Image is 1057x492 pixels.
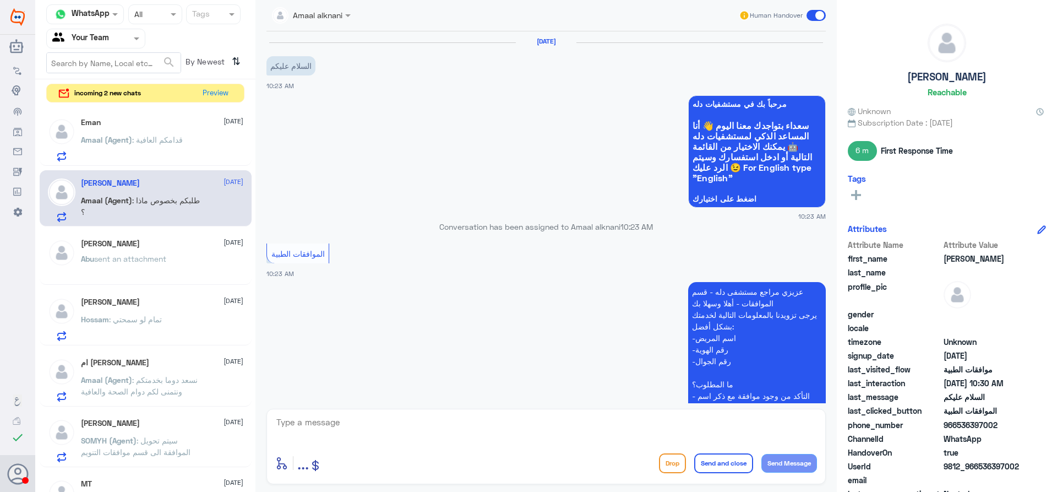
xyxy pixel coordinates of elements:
span: email [848,474,941,486]
span: 10:23 AM [798,212,826,221]
button: ... [297,451,309,475]
span: gender [848,309,941,320]
button: Send Message [761,454,817,473]
span: Unknown [848,105,891,117]
p: Conversation has been assigned to Amaal alknani [266,221,826,233]
span: First Response Time [881,145,953,156]
span: [DATE] [224,116,243,126]
span: incoming 2 new chats [74,88,141,98]
span: Amaal (Agent) [81,375,132,385]
span: Human Handover [750,10,803,20]
span: last_clicked_button [848,405,941,417]
span: By Newest [181,52,227,74]
h5: MT [81,479,92,489]
span: SOMYH (Agent) [81,436,137,445]
span: last_visited_flow [848,364,941,375]
span: الموافقات الطبية [271,249,325,258]
span: : تمام لو سمحتي [109,315,162,324]
span: HandoverOn [848,447,941,458]
span: locale [848,322,941,334]
span: 966536397002 [944,419,1023,431]
span: signup_date [848,350,941,361]
img: Widebot Logo [10,8,25,26]
h5: ام محمد [81,358,149,367]
span: last_interaction [848,377,941,389]
h6: [DATE] [516,37,576,45]
span: موافقات الطبية [944,364,1023,375]
span: Attribute Value [944,239,1023,251]
span: ... [297,453,309,473]
i: ⇅ [232,52,241,71]
input: Search by Name, Local etc… [47,53,181,73]
span: 2025-09-08T07:30:35.8509179Z [944,377,1023,389]
button: Avatar [7,463,28,484]
span: UserId [848,461,941,472]
span: : طلبكم بخصوص ماذا ؟ [81,196,200,217]
span: null [944,322,1023,334]
h5: Eman [81,118,101,127]
span: Unknown [944,336,1023,348]
span: السلام عليكم [944,391,1023,403]
span: [DATE] [224,478,243,488]
span: last_name [848,267,941,278]
span: [DATE] [224,177,243,187]
span: timezone [848,336,941,348]
button: Preview [198,84,233,102]
img: whatsapp.png [52,6,69,23]
img: defaultAdmin.png [48,239,75,267]
img: defaultAdmin.png [48,179,75,206]
h5: Salman [81,179,140,188]
span: Abu [81,254,94,263]
img: defaultAdmin.png [48,419,75,446]
img: defaultAdmin.png [48,298,75,325]
h6: Attributes [848,224,887,234]
h5: Abu Dana [81,239,140,248]
p: 8/9/2025, 10:23 AM [266,56,315,75]
span: last_message [848,391,941,403]
span: sent an attachment [94,254,166,263]
img: defaultAdmin.png [48,358,75,386]
h6: Reachable [928,87,967,97]
span: first_name [848,253,941,264]
span: true [944,447,1023,458]
span: Attribute Name [848,239,941,251]
span: سعداء بتواجدك معنا اليوم 👋 أنا المساعد الذكي لمستشفيات دله 🤖 يمكنك الاختيار من القائمة التالية أو... [693,120,821,183]
span: : نسعد دوما بخدمتكم ونتمنى لكم دوام الصحة والعافية [81,375,198,396]
span: 10:23 AM [266,270,294,277]
div: Tags [190,8,210,22]
span: [DATE] [224,237,243,247]
button: Send and close [694,453,753,473]
img: defaultAdmin.png [928,24,966,62]
span: Hossam [81,315,109,324]
span: profile_pic [848,281,941,306]
span: search [162,56,176,69]
span: مرحباً بك في مستشفيات دله [693,100,821,109]
span: [DATE] [224,417,243,427]
span: [DATE] [224,356,243,366]
i: check [11,431,24,444]
h5: [PERSON_NAME] [907,71,987,83]
span: : قدامكم العافية [132,135,183,144]
span: 10:23 AM [266,82,294,89]
img: defaultAdmin.png [48,118,75,145]
h5: Abdelraouf Alremawi [81,419,140,428]
span: 9812_966536397002 [944,461,1023,472]
span: Salman [944,253,1023,264]
span: null [944,474,1023,486]
button: search [162,53,176,72]
span: null [944,309,1023,320]
button: Drop [659,453,686,473]
h6: Tags [848,174,866,183]
span: 6 m [848,141,877,161]
span: [DATE] [224,296,243,306]
span: 2025-09-08T07:23:04.289Z [944,350,1023,361]
span: Subscription Date : [DATE] [848,117,1046,128]
span: اضغط على اختيارك [693,194,821,203]
span: Amaal (Agent) [81,135,132,144]
span: الموافقات الطبية [944,405,1023,417]
span: 10:23 AM [620,222,653,231]
img: yourTeam.svg [52,30,69,47]
span: 2 [944,433,1023,445]
span: Amaal (Agent) [81,196,132,205]
span: phone_number [848,419,941,431]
